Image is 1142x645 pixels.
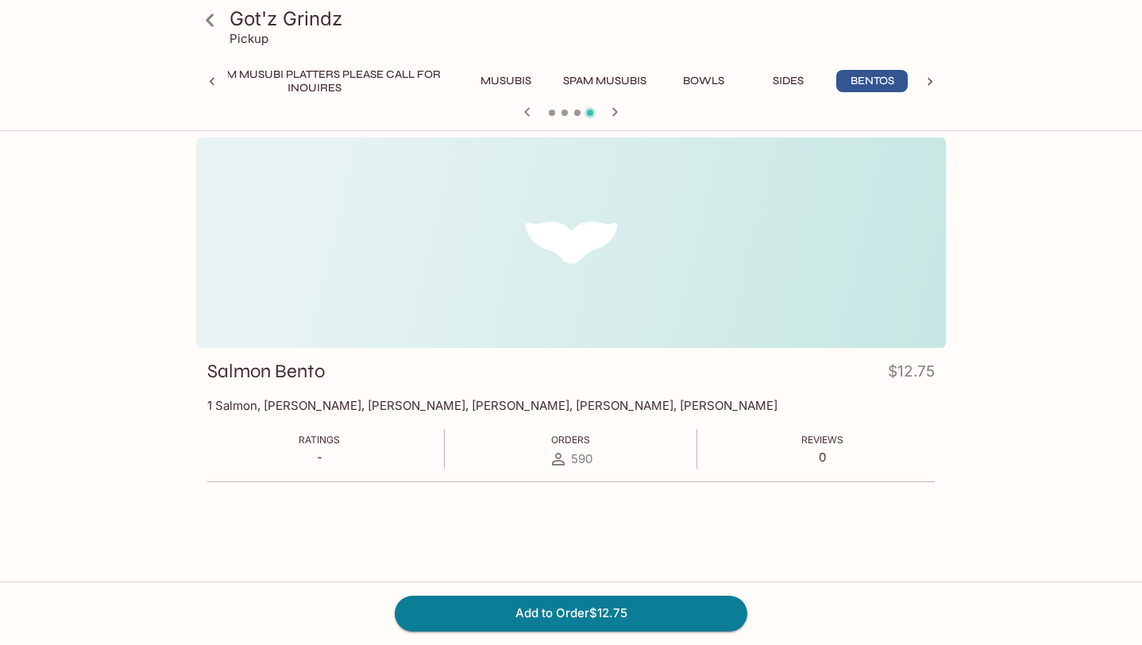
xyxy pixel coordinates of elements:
span: 590 [571,451,592,466]
button: Add to Order$12.75 [395,596,747,631]
span: Reviews [801,434,843,446]
button: Custom Musubi Platters PLEASE CALL FOR INQUIRES [172,70,457,92]
p: Pickup [230,31,268,46]
button: Musubis [470,70,542,92]
button: Spam Musubis [554,70,655,92]
span: Orders [551,434,590,446]
p: 0 [801,450,843,465]
div: Salmon Bento [196,137,946,348]
h4: $12.75 [888,359,935,390]
button: Sides [752,70,824,92]
p: - [299,450,340,465]
span: Ratings [299,434,340,446]
h3: Got'z Grindz [230,6,939,31]
button: Bentos [836,70,908,92]
button: Bowls [668,70,739,92]
h3: Salmon Bento [207,359,325,384]
p: 1 Salmon, [PERSON_NAME], [PERSON_NAME], [PERSON_NAME], [PERSON_NAME], [PERSON_NAME] [207,398,935,413]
